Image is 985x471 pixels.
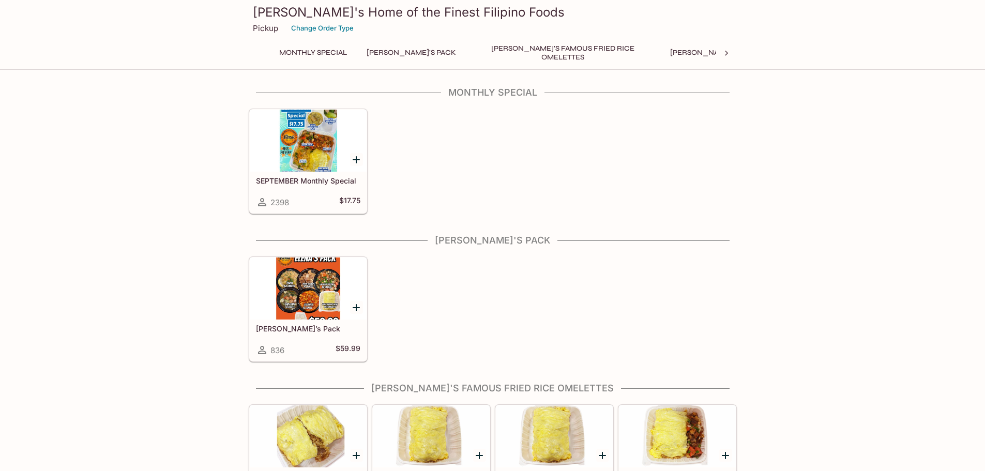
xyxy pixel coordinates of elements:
[253,23,278,33] p: Pickup
[249,109,367,214] a: SEPTEMBER Monthly Special2398$17.75
[270,345,284,355] span: 836
[361,45,462,60] button: [PERSON_NAME]'s Pack
[250,405,367,467] div: Pork Adobo Fried Rice Omelette
[496,405,613,467] div: Sweet Longanisa “Odeng” Omelette
[373,405,490,467] div: Regular Fried Rice Omelette
[596,449,609,462] button: Add Sweet Longanisa “Odeng” Omelette
[664,45,796,60] button: [PERSON_NAME]'s Mixed Plates
[250,110,367,172] div: SEPTEMBER Monthly Special
[274,45,353,60] button: Monthly Special
[286,20,358,36] button: Change Order Type
[473,449,486,462] button: Add Regular Fried Rice Omelette
[256,176,360,185] h5: SEPTEMBER Monthly Special
[249,87,737,98] h4: Monthly Special
[270,197,289,207] span: 2398
[619,405,736,467] div: Lechon Special Fried Rice Omelette
[249,235,737,246] h4: [PERSON_NAME]'s Pack
[350,301,363,314] button: Add Elena’s Pack
[256,324,360,333] h5: [PERSON_NAME]’s Pack
[249,383,737,394] h4: [PERSON_NAME]'s Famous Fried Rice Omelettes
[350,449,363,462] button: Add Pork Adobo Fried Rice Omelette
[470,45,656,60] button: [PERSON_NAME]'s Famous Fried Rice Omelettes
[253,4,733,20] h3: [PERSON_NAME]'s Home of the Finest Filipino Foods
[719,449,732,462] button: Add Lechon Special Fried Rice Omelette
[249,257,367,361] a: [PERSON_NAME]’s Pack836$59.99
[339,196,360,208] h5: $17.75
[250,257,367,320] div: Elena’s Pack
[350,153,363,166] button: Add SEPTEMBER Monthly Special
[336,344,360,356] h5: $59.99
